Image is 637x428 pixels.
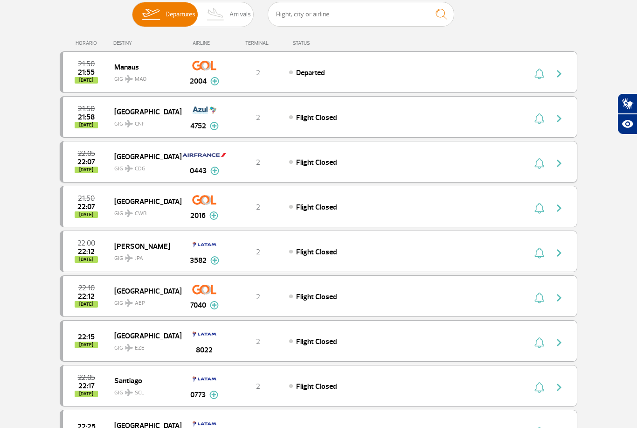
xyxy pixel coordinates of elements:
[296,113,337,122] span: Flight Closed
[210,301,219,309] img: mais-info-painel-voo.svg
[78,105,95,112] span: 2025-09-26 21:50:00
[256,292,260,302] span: 2
[113,40,181,46] div: DESTINY
[75,256,98,263] span: [DATE]
[125,254,133,262] img: destiny_airplane.svg
[125,165,133,172] img: destiny_airplane.svg
[296,203,337,212] span: Flight Closed
[210,77,219,85] img: mais-info-painel-voo.svg
[534,158,544,169] img: sino-painel-voo.svg
[136,2,166,27] img: slider-embarque
[534,247,544,259] img: sino-painel-voo.svg
[190,165,207,176] span: 0443
[114,339,174,352] span: GIG
[554,292,565,303] img: seta-direita-painel-voo.svg
[135,389,144,397] span: SCL
[554,247,565,259] img: seta-direita-painel-voo.svg
[534,68,544,79] img: sino-painel-voo.svg
[114,105,174,118] span: [GEOGRAPHIC_DATA]
[114,70,174,84] span: GIG
[617,93,637,134] div: Plugin de acessibilidade da Hand Talk.
[125,75,133,83] img: destiny_airplane.svg
[209,211,218,220] img: mais-info-painel-voo.svg
[554,158,565,169] img: seta-direita-painel-voo.svg
[228,40,288,46] div: TERMINAL
[256,158,260,167] span: 2
[534,203,544,214] img: sino-painel-voo.svg
[77,203,95,210] span: 2025-09-26 22:07:27
[135,210,146,218] span: CWB
[78,150,95,157] span: 2025-09-26 22:05:00
[62,40,113,46] div: HORÁRIO
[114,204,174,218] span: GIG
[125,120,133,127] img: destiny_airplane.svg
[296,382,337,391] span: Flight Closed
[114,150,174,162] span: [GEOGRAPHIC_DATA]
[190,120,206,132] span: 4752
[114,285,174,297] span: [GEOGRAPHIC_DATA]
[114,160,174,173] span: GIG
[296,292,337,302] span: Flight Closed
[617,93,637,114] button: Abrir tradutor de língua de sinais.
[78,383,95,389] span: 2025-09-26 22:17:00
[554,68,565,79] img: seta-direita-painel-voo.svg
[125,389,133,396] img: destiny_airplane.svg
[554,382,565,393] img: seta-direita-painel-voo.svg
[75,167,98,173] span: [DATE]
[135,254,143,263] span: JPA
[125,210,133,217] img: destiny_airplane.svg
[114,115,174,128] span: GIG
[554,337,565,348] img: seta-direita-painel-voo.svg
[210,256,219,265] img: mais-info-painel-voo.svg
[288,40,364,46] div: STATUS
[114,195,174,207] span: [GEOGRAPHIC_DATA]
[114,294,174,308] span: GIG
[202,2,229,27] img: slider-desembarque
[75,301,98,308] span: [DATE]
[114,249,174,263] span: GIG
[75,122,98,128] span: [DATE]
[78,334,95,340] span: 2025-09-26 22:15:00
[210,167,219,175] img: mais-info-painel-voo.svg
[78,293,95,300] span: 2025-09-26 22:12:21
[114,61,174,73] span: Manaus
[534,382,544,393] img: sino-painel-voo.svg
[256,203,260,212] span: 2
[78,195,95,202] span: 2025-09-26 21:50:00
[554,113,565,124] img: seta-direita-painel-voo.svg
[190,210,206,221] span: 2016
[190,300,206,311] span: 7040
[135,75,146,84] span: MAO
[135,165,145,173] span: CDG
[534,113,544,124] img: sino-painel-voo.svg
[114,374,174,386] span: Santiago
[114,240,174,252] span: [PERSON_NAME]
[296,158,337,167] span: Flight Closed
[135,344,145,352] span: EZE
[256,68,260,77] span: 2
[210,122,219,130] img: mais-info-painel-voo.svg
[190,255,207,266] span: 3582
[256,247,260,257] span: 2
[256,113,260,122] span: 2
[296,337,337,346] span: Flight Closed
[554,203,565,214] img: seta-direita-painel-voo.svg
[125,344,133,351] img: destiny_airplane.svg
[296,247,337,257] span: Flight Closed
[229,2,251,27] span: Arrivals
[534,292,544,303] img: sino-painel-voo.svg
[181,40,228,46] div: AIRLINE
[75,342,98,348] span: [DATE]
[166,2,195,27] span: Departures
[617,114,637,134] button: Abrir recursos assistivos.
[125,299,133,307] img: destiny_airplane.svg
[77,240,95,246] span: 2025-09-26 22:00:00
[256,337,260,346] span: 2
[534,337,544,348] img: sino-painel-voo.svg
[190,76,207,87] span: 2004
[75,391,98,397] span: [DATE]
[256,382,260,391] span: 2
[268,2,454,27] input: Flight, city or airline
[78,61,95,67] span: 2025-09-26 21:50:00
[190,389,206,400] span: 0773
